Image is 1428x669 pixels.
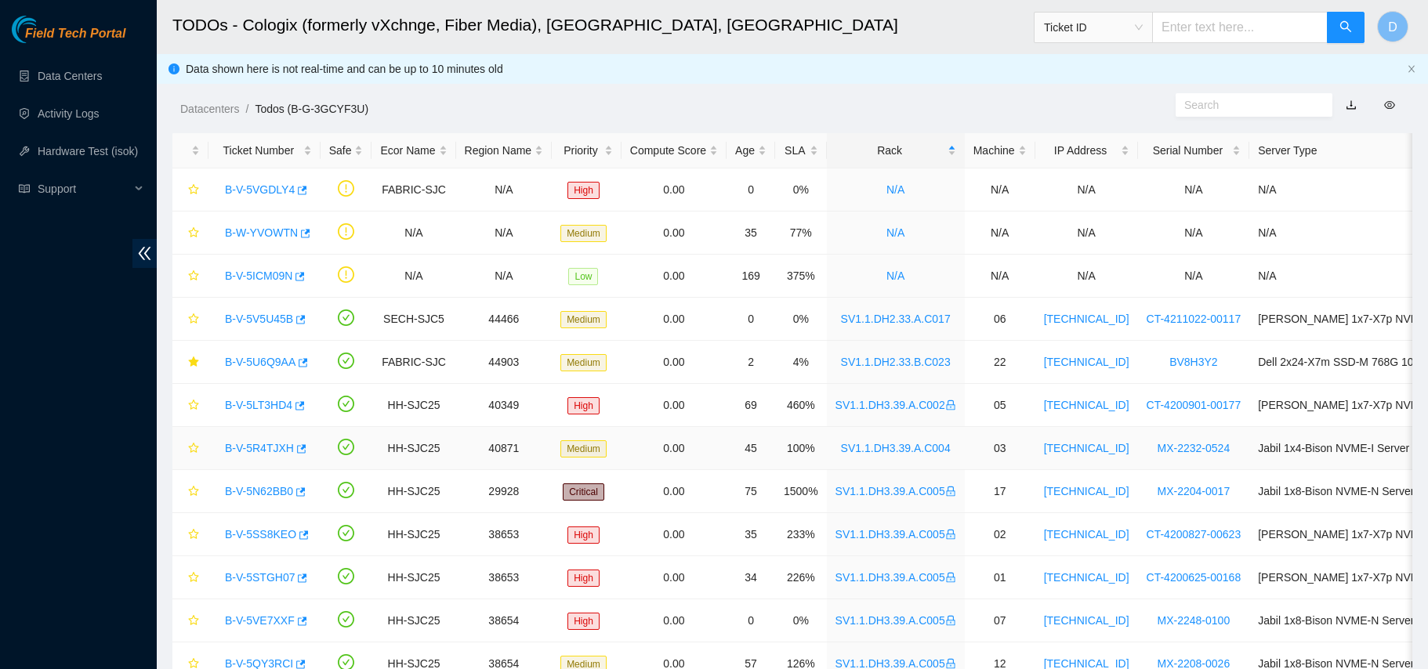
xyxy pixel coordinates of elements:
[180,103,239,115] a: Datacenters
[181,565,200,590] button: star
[560,311,607,328] span: Medium
[835,571,956,584] a: SV1.1.DH3.39.A.C005lock
[886,226,904,239] a: N/A
[225,571,295,584] a: B-V-5STGH07
[181,306,200,331] button: star
[1035,255,1138,298] td: N/A
[1044,16,1143,39] span: Ticket ID
[1147,571,1241,584] a: CT-4200625-00168
[1334,92,1368,118] button: download
[371,556,455,599] td: HH-SJC25
[727,212,775,255] td: 35
[456,212,553,255] td: N/A
[965,427,1035,470] td: 03
[338,568,354,584] span: check-circle
[1035,168,1138,212] td: N/A
[1158,485,1230,497] a: MX-2204-0017
[338,525,354,541] span: check-circle
[181,263,200,288] button: star
[188,356,199,369] span: star
[622,341,727,384] td: 0.00
[225,442,294,454] a: B-V-5R4TJXH
[338,353,354,369] span: check-circle
[567,397,600,414] span: High
[1138,255,1250,298] td: N/A
[775,556,827,599] td: 226%
[775,255,827,298] td: 375%
[1147,313,1241,325] a: CT-4211022-00117
[181,436,200,461] button: star
[1158,442,1230,454] a: MX-2232-0524
[622,212,727,255] td: 0.00
[567,613,600,630] span: High
[1044,485,1129,497] a: [TECHNICAL_ID]
[338,266,354,283] span: exclamation-circle
[12,28,125,49] a: Akamai TechnologiesField Tech Portal
[371,341,455,384] td: FABRIC-SJC
[965,384,1035,427] td: 05
[181,522,200,547] button: star
[225,356,295,368] a: B-V-5U6Q9AA
[568,268,598,285] span: Low
[456,255,553,298] td: N/A
[188,400,199,412] span: star
[1044,528,1129,541] a: [TECHNICAL_ID]
[1044,442,1129,454] a: [TECHNICAL_ID]
[38,145,138,157] a: Hardware Test (isok)
[945,572,956,583] span: lock
[727,341,775,384] td: 2
[775,470,827,513] td: 1500%
[567,570,600,587] span: High
[181,392,200,418] button: star
[456,168,553,212] td: N/A
[835,528,956,541] a: SV1.1.DH3.39.A.C005lock
[12,16,79,43] img: Akamai Technologies
[338,396,354,412] span: check-circle
[563,483,604,501] span: Critical
[622,599,727,642] td: 0.00
[727,255,775,298] td: 169
[965,599,1035,642] td: 07
[727,168,775,212] td: 0
[841,356,951,368] a: SV1.1.DH2.33.B.C023
[25,27,125,42] span: Field Tech Portal
[456,513,553,556] td: 38653
[775,384,827,427] td: 460%
[1147,399,1241,411] a: CT-4200901-00177
[225,614,295,627] a: B-V-5VE7XXF
[727,298,775,341] td: 0
[835,399,956,411] a: SV1.1.DH3.39.A.C002lock
[371,298,455,341] td: SECH-SJC5
[622,556,727,599] td: 0.00
[371,599,455,642] td: HH-SJC25
[188,529,199,541] span: star
[775,599,827,642] td: 0%
[965,341,1035,384] td: 22
[371,255,455,298] td: N/A
[965,255,1035,298] td: N/A
[727,384,775,427] td: 69
[371,212,455,255] td: N/A
[622,384,727,427] td: 0.00
[245,103,248,115] span: /
[1346,99,1357,111] a: download
[371,384,455,427] td: HH-SJC25
[727,513,775,556] td: 35
[255,103,368,115] a: Todos (B-G-3GCYF3U)
[965,168,1035,212] td: N/A
[181,608,200,633] button: star
[456,599,553,642] td: 38654
[560,440,607,457] span: Medium
[456,341,553,384] td: 44903
[1169,356,1217,368] a: BV8H3Y2
[945,615,956,626] span: lock
[727,556,775,599] td: 34
[371,513,455,556] td: HH-SJC25
[188,184,199,197] span: star
[965,298,1035,341] td: 06
[371,427,455,470] td: HH-SJC25
[371,470,455,513] td: HH-SJC25
[188,270,199,283] span: star
[775,168,827,212] td: 0%
[1407,64,1416,74] span: close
